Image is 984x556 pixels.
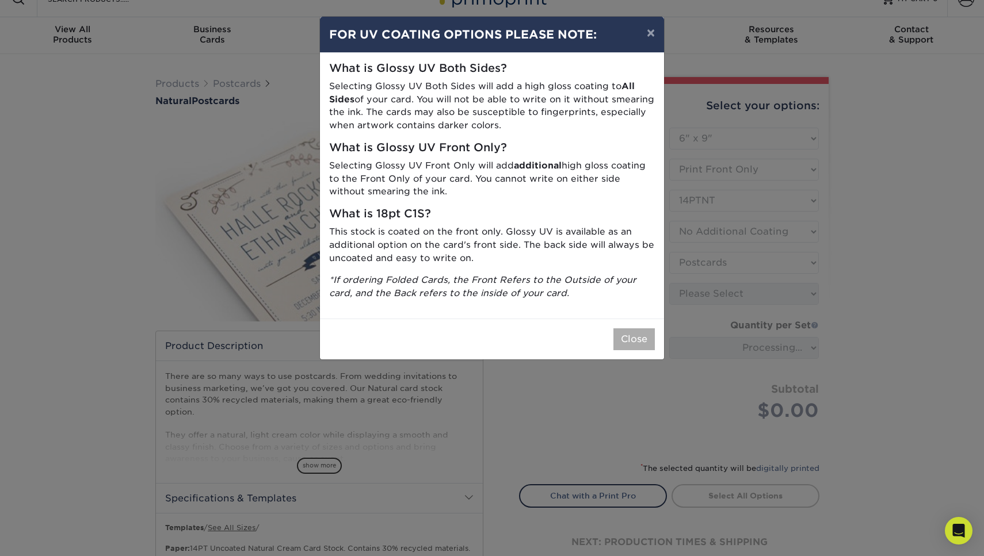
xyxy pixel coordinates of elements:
i: *If ordering Folded Cards, the Front Refers to the Outside of your card, and the Back refers to t... [329,274,636,298]
h4: FOR UV COATING OPTIONS PLEASE NOTE: [329,26,655,43]
p: Selecting Glossy UV Front Only will add high gloss coating to the Front Only of your card. You ca... [329,159,655,198]
strong: All Sides [329,80,635,105]
p: This stock is coated on the front only. Glossy UV is available as an additional option on the car... [329,225,655,264]
div: Open Intercom Messenger [945,517,972,545]
p: Selecting Glossy UV Both Sides will add a high gloss coating to of your card. You will not be abl... [329,80,655,132]
button: Close [613,328,655,350]
h5: What is Glossy UV Front Only? [329,141,655,155]
h5: What is 18pt C1S? [329,208,655,221]
button: × [638,17,664,49]
h5: What is Glossy UV Both Sides? [329,62,655,75]
strong: additional [514,160,562,171]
